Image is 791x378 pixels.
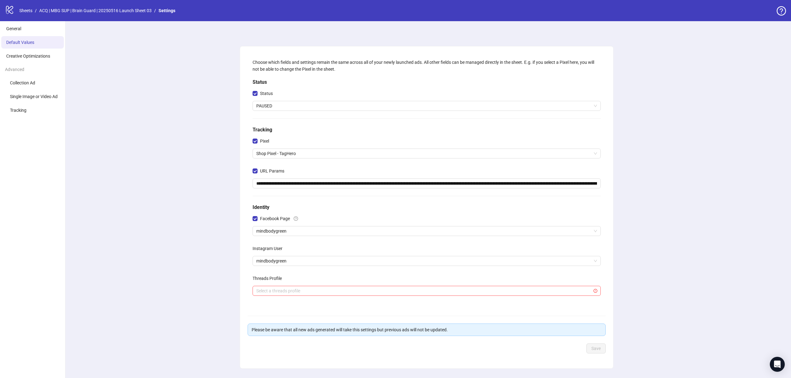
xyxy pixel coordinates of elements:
label: Threads Profile [253,273,286,283]
span: URL Params [258,168,287,174]
a: Settings [157,7,177,14]
span: Status [258,90,275,97]
span: General [6,26,21,31]
span: Facebook Page [258,215,292,222]
span: Tracking [10,108,26,113]
li: / [154,7,156,14]
div: Choose which fields and settings remain the same across all of your newly launched ads. All other... [253,59,601,73]
span: mindbodygreen [256,256,597,266]
span: question-circle [294,216,298,221]
span: PAUSED [256,101,597,111]
span: Single Image or Video Ad [10,94,58,99]
h5: Tracking [253,126,601,134]
span: Default Values [6,40,34,45]
span: question-circle [777,6,786,16]
div: Please be aware that all new ads generated will take this settings but previous ads will not be u... [252,326,602,333]
li: / [35,7,37,14]
h5: Status [253,78,601,86]
span: Shop Pixel - TagHero [256,149,597,158]
a: ACQ | MBG SUP | Brain Guard | 20250516 Launch Sheet 03 [38,7,153,14]
span: exclamation-circle [594,289,597,293]
a: Sheets [18,7,34,14]
span: Pixel [258,138,272,144]
button: Save [586,343,606,353]
span: mindbodygreen [256,226,597,236]
label: Instagram User [253,243,287,253]
h5: Identity [253,204,601,211]
span: Collection Ad [10,80,35,85]
span: Creative Optimizations [6,54,50,59]
div: Open Intercom Messenger [770,357,785,372]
